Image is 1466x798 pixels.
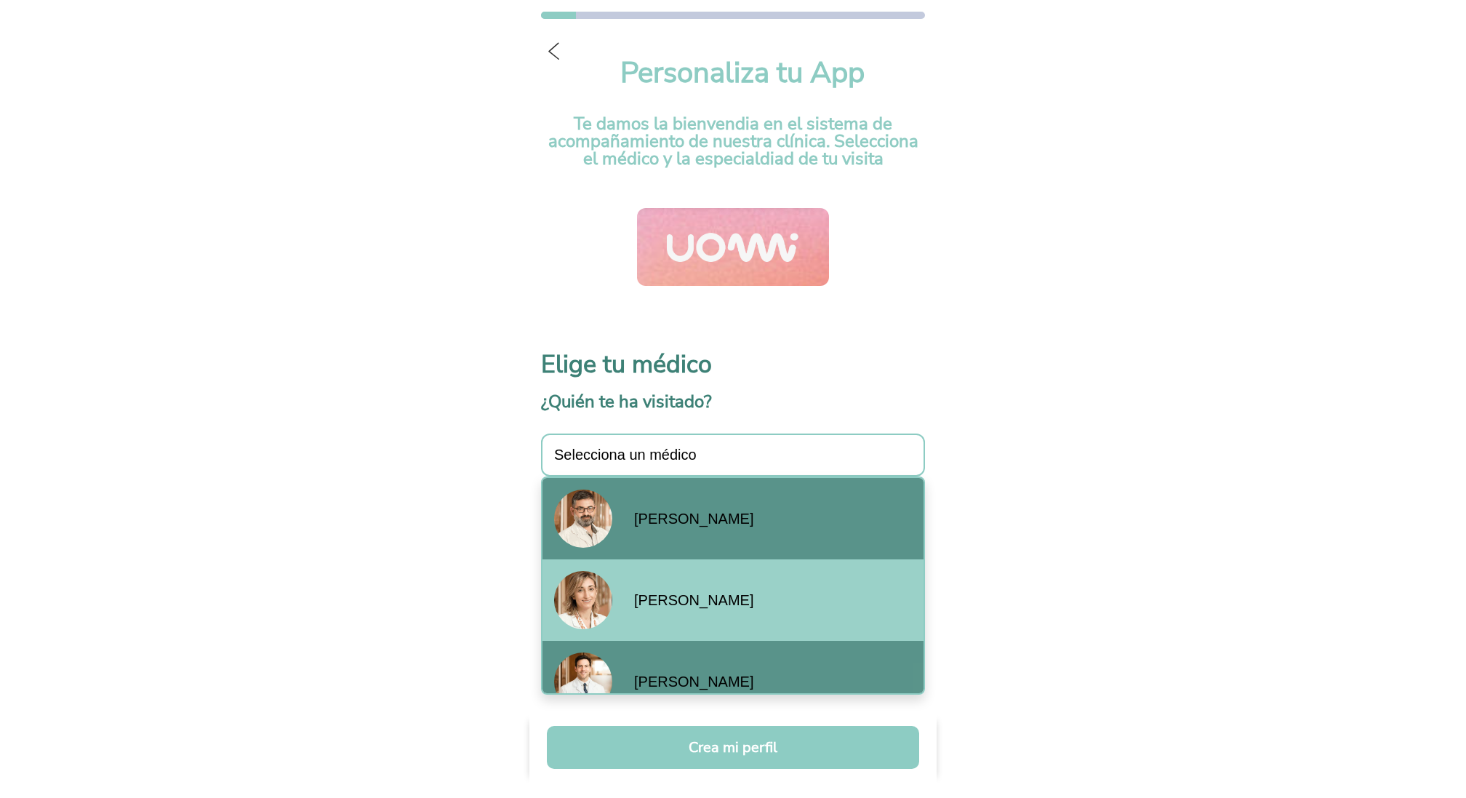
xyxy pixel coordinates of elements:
[634,674,753,690] span: [PERSON_NAME]
[547,726,919,769] button: Crea mi perfil
[634,592,753,609] span: [PERSON_NAME]
[541,115,925,167] h4: Te damos la bienvendia en el sistema de acompañamiento de nuestra clínica. Selecciona el médico y...
[554,447,697,463] span: Selecciona un médico
[554,571,612,629] img: foto
[541,54,925,92] h1: Personaliza tu App
[541,393,925,410] h4: ¿Quién te ha visitado?
[548,42,559,60] img: ChevronLeft.svg
[634,511,753,527] span: [PERSON_NAME]
[554,490,612,548] img: foto
[541,348,925,381] h2: Elige tu médico
[637,208,829,286] img: Imagen clínica
[554,653,612,711] img: foto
